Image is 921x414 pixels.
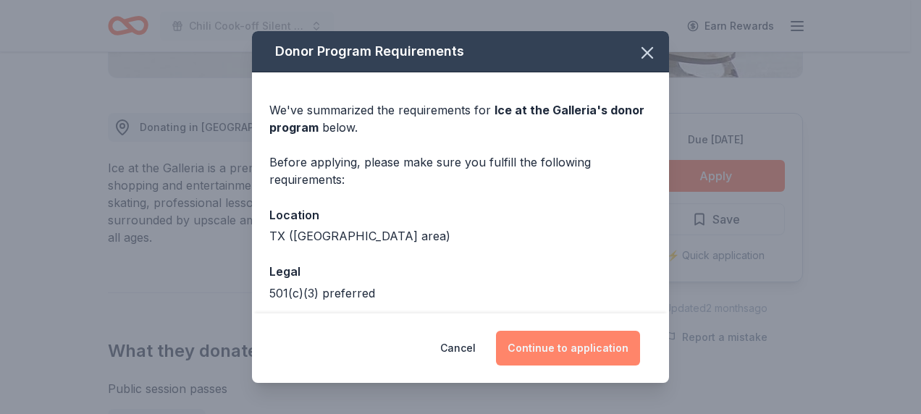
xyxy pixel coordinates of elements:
[252,31,669,72] div: Donor Program Requirements
[440,331,476,366] button: Cancel
[269,227,652,245] div: TX ([GEOGRAPHIC_DATA] area)
[269,101,652,136] div: We've summarized the requirements for below.
[269,262,652,281] div: Legal
[269,153,652,188] div: Before applying, please make sure you fulfill the following requirements:
[269,206,652,224] div: Location
[269,284,652,302] div: 501(c)(3) preferred
[496,331,640,366] button: Continue to application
